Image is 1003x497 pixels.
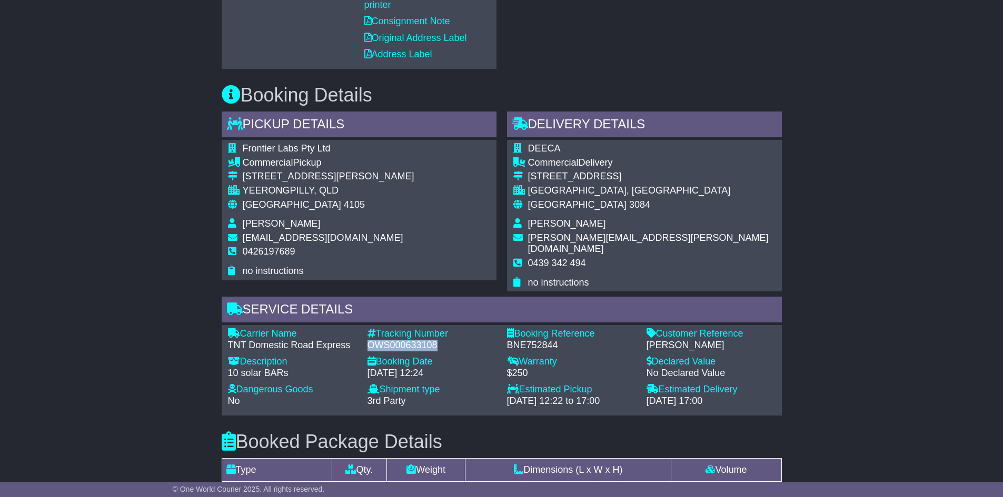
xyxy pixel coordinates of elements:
[243,199,341,210] span: [GEOGRAPHIC_DATA]
[243,246,295,257] span: 0426197689
[173,485,325,493] span: © One World Courier 2025. All rights reserved.
[222,111,496,140] div: Pickup Details
[507,368,636,379] div: $250
[647,384,776,395] div: Estimated Delivery
[243,171,414,182] div: [STREET_ADDRESS][PERSON_NAME]
[228,384,357,395] div: Dangerous Goods
[368,384,496,395] div: Shipment type
[243,157,293,168] span: Commercial
[507,328,636,340] div: Booking Reference
[528,232,769,255] span: [PERSON_NAME][EMAIL_ADDRESS][PERSON_NAME][DOMAIN_NAME]
[243,143,331,154] span: Frontier Labs Pty Ltd
[364,16,450,26] a: Consignment Note
[228,368,357,379] div: 10 solar BARs
[647,340,776,351] div: [PERSON_NAME]
[647,356,776,368] div: Declared Value
[528,157,776,169] div: Delivery
[647,395,776,407] div: [DATE] 17:00
[228,356,357,368] div: Description
[228,340,357,351] div: TNT Domestic Road Express
[364,49,432,59] a: Address Label
[368,340,496,351] div: OWS000633108
[222,459,332,482] td: Type
[344,199,365,210] span: 4105
[647,328,776,340] div: Customer Reference
[528,185,776,197] div: [GEOGRAPHIC_DATA], [GEOGRAPHIC_DATA]
[368,395,406,406] span: 3rd Party
[528,199,627,210] span: [GEOGRAPHIC_DATA]
[647,368,776,379] div: No Declared Value
[243,218,321,229] span: [PERSON_NAME]
[368,356,496,368] div: Booking Date
[528,171,776,182] div: [STREET_ADDRESS]
[222,431,782,452] h3: Booked Package Details
[507,111,782,140] div: Delivery Details
[507,395,636,407] div: [DATE] 12:22 to 17:00
[465,459,671,482] td: Dimensions (L x W x H)
[528,277,589,288] span: no instructions
[368,328,496,340] div: Tracking Number
[507,384,636,395] div: Estimated Pickup
[671,459,781,482] td: Volume
[228,395,240,406] span: No
[368,368,496,379] div: [DATE] 12:24
[528,157,579,168] span: Commercial
[507,356,636,368] div: Warranty
[228,328,357,340] div: Carrier Name
[243,232,403,243] span: [EMAIL_ADDRESS][DOMAIN_NAME]
[364,33,467,43] a: Original Address Label
[222,85,782,106] h3: Booking Details
[629,199,650,210] span: 3084
[243,157,414,169] div: Pickup
[528,143,561,154] span: DEECA
[332,459,387,482] td: Qty.
[528,218,606,229] span: [PERSON_NAME]
[243,185,414,197] div: YEERONGPILLY, QLD
[222,297,782,325] div: Service Details
[528,258,586,268] span: 0439 342 494
[387,459,465,482] td: Weight
[507,340,636,351] div: BNE752844
[243,266,304,276] span: no instructions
